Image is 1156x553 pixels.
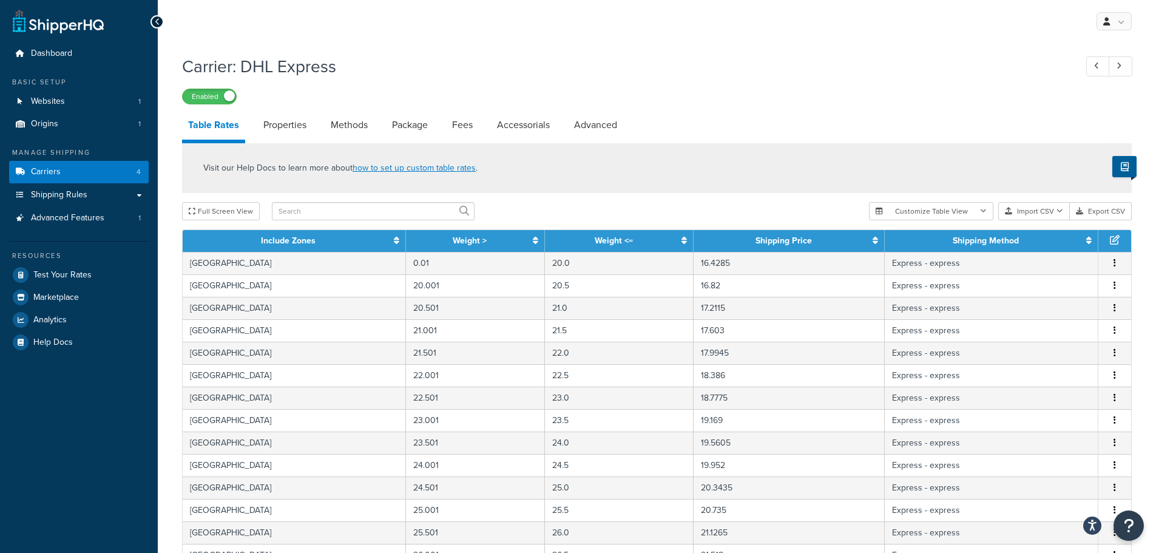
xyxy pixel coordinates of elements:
a: Marketplace [9,287,149,308]
td: [GEOGRAPHIC_DATA] [183,364,406,387]
p: Visit our Help Docs to learn more about . [203,161,478,175]
td: 0.01 [406,252,545,274]
td: 25.501 [406,521,545,544]
span: Origins [31,119,58,129]
td: [GEOGRAPHIC_DATA] [183,477,406,499]
span: 4 [137,167,141,177]
a: Advanced [568,110,623,140]
td: Express - express [885,454,1098,477]
td: 18.7775 [694,387,885,409]
a: Weight <= [595,234,633,247]
a: Help Docs [9,331,149,353]
button: Full Screen View [182,202,260,220]
td: 20.3435 [694,477,885,499]
td: 22.501 [406,387,545,409]
a: Dashboard [9,42,149,65]
span: 1 [138,213,141,223]
a: Include Zones [261,234,316,247]
span: Shipping Rules [31,190,87,200]
li: Carriers [9,161,149,183]
td: 22.0 [545,342,694,364]
td: 21.501 [406,342,545,364]
label: Enabled [183,89,236,104]
li: Test Your Rates [9,264,149,286]
button: Open Resource Center [1114,511,1144,541]
a: Shipping Price [755,234,812,247]
td: 20.501 [406,297,545,319]
a: Table Rates [182,110,245,143]
a: Shipping Method [953,234,1019,247]
a: Weight > [453,234,487,247]
li: Origins [9,113,149,135]
td: 21.5 [545,319,694,342]
td: 20.001 [406,274,545,297]
td: 22.5 [545,364,694,387]
td: Express - express [885,274,1098,297]
button: Import CSV [998,202,1070,220]
td: [GEOGRAPHIC_DATA] [183,319,406,342]
td: 24.5 [545,454,694,477]
a: Accessorials [491,110,556,140]
td: 20.735 [694,499,885,521]
td: 17.2115 [694,297,885,319]
span: 1 [138,97,141,107]
a: Next Record [1109,56,1132,76]
td: 16.4285 [694,252,885,274]
td: 24.0 [545,432,694,454]
h1: Carrier: DHL Express [182,55,1064,78]
a: Analytics [9,309,149,331]
a: Shipping Rules [9,184,149,206]
span: Dashboard [31,49,72,59]
td: [GEOGRAPHIC_DATA] [183,454,406,477]
span: Test Your Rates [33,270,92,280]
span: Advanced Features [31,213,104,223]
a: Properties [257,110,313,140]
td: Express - express [885,432,1098,454]
td: [GEOGRAPHIC_DATA] [183,297,406,319]
td: [GEOGRAPHIC_DATA] [183,252,406,274]
td: 20.0 [545,252,694,274]
td: 25.001 [406,499,545,521]
td: 18.386 [694,364,885,387]
li: Websites [9,90,149,113]
td: 23.5 [545,409,694,432]
td: 26.0 [545,521,694,544]
td: Express - express [885,319,1098,342]
td: [GEOGRAPHIC_DATA] [183,409,406,432]
td: 24.001 [406,454,545,477]
span: Marketplace [33,293,79,303]
td: [GEOGRAPHIC_DATA] [183,521,406,544]
a: Origins1 [9,113,149,135]
td: Express - express [885,521,1098,544]
a: how to set up custom table rates [353,161,476,174]
a: Package [386,110,434,140]
td: 19.952 [694,454,885,477]
td: [GEOGRAPHIC_DATA] [183,432,406,454]
td: Express - express [885,387,1098,409]
td: [GEOGRAPHIC_DATA] [183,274,406,297]
td: 21.0 [545,297,694,319]
td: 22.001 [406,364,545,387]
td: [GEOGRAPHIC_DATA] [183,387,406,409]
a: Carriers4 [9,161,149,183]
td: Express - express [885,409,1098,432]
td: Express - express [885,252,1098,274]
td: Express - express [885,297,1098,319]
td: 19.169 [694,409,885,432]
button: Show Help Docs [1112,156,1137,177]
td: Express - express [885,499,1098,521]
td: 17.9945 [694,342,885,364]
td: 23.0 [545,387,694,409]
td: 17.603 [694,319,885,342]
span: Analytics [33,315,67,325]
div: Basic Setup [9,77,149,87]
td: 19.5605 [694,432,885,454]
td: 21.1265 [694,521,885,544]
button: Customize Table View [869,202,993,220]
td: Express - express [885,477,1098,499]
td: 20.5 [545,274,694,297]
